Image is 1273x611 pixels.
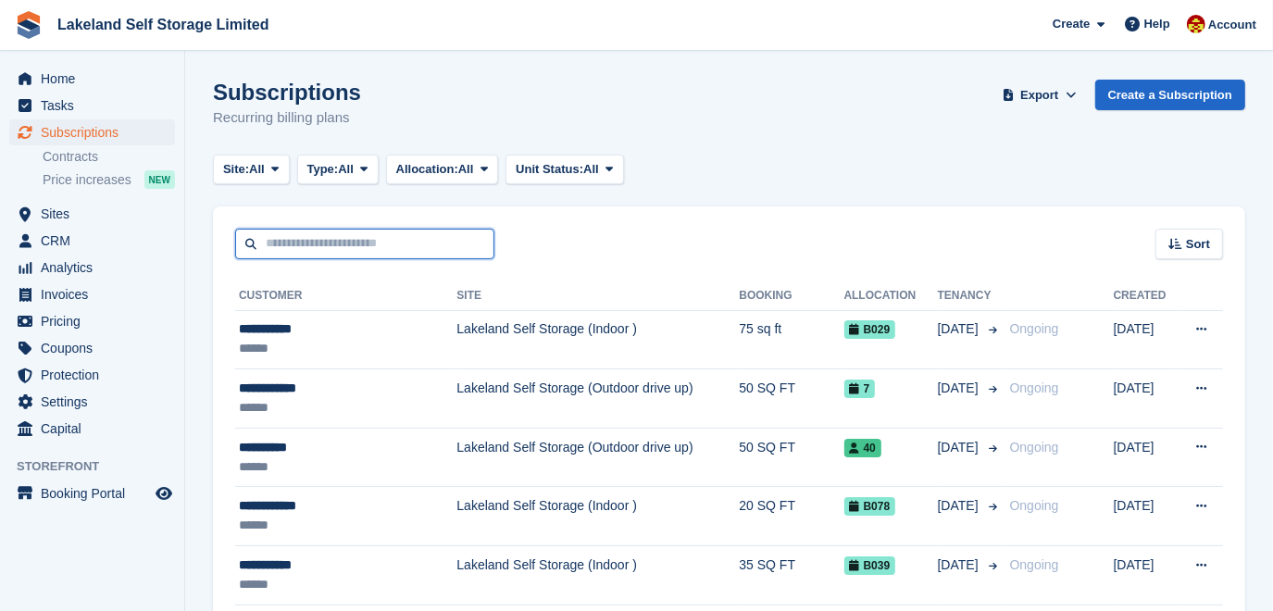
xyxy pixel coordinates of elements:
[1053,15,1090,33] span: Create
[41,119,152,145] span: Subscriptions
[1010,557,1059,572] span: Ongoing
[223,160,249,179] span: Site:
[9,228,175,254] a: menu
[41,66,152,92] span: Home
[9,335,175,361] a: menu
[1010,440,1059,455] span: Ongoing
[739,546,843,605] td: 35 SQ FT
[1208,16,1256,34] span: Account
[307,160,339,179] span: Type:
[41,416,152,442] span: Capital
[9,119,175,145] a: menu
[739,487,843,546] td: 20 SQ FT
[338,160,354,179] span: All
[938,555,982,575] span: [DATE]
[505,155,623,185] button: Unit Status: All
[9,416,175,442] a: menu
[9,93,175,118] a: menu
[1010,498,1059,513] span: Ongoing
[456,369,739,429] td: Lakeland Self Storage (Outdoor drive up)
[43,148,175,166] a: Contracts
[9,281,175,307] a: menu
[9,66,175,92] a: menu
[15,11,43,39] img: stora-icon-8386f47178a22dfd0bd8f6a31ec36ba5ce8667c1dd55bd0f319d3a0aa187defe.svg
[297,155,379,185] button: Type: All
[41,228,152,254] span: CRM
[41,335,152,361] span: Coupons
[41,201,152,227] span: Sites
[844,281,938,311] th: Allocation
[9,255,175,281] a: menu
[9,480,175,506] a: menu
[999,80,1080,110] button: Export
[739,310,843,369] td: 75 sq ft
[456,281,739,311] th: Site
[153,482,175,505] a: Preview store
[739,281,843,311] th: Booking
[144,170,175,189] div: NEW
[9,201,175,227] a: menu
[1144,15,1170,33] span: Help
[41,281,152,307] span: Invoices
[1114,281,1177,311] th: Created
[9,389,175,415] a: menu
[41,255,152,281] span: Analytics
[1114,310,1177,369] td: [DATE]
[1114,487,1177,546] td: [DATE]
[9,362,175,388] a: menu
[386,155,499,185] button: Allocation: All
[1010,380,1059,395] span: Ongoing
[43,171,131,189] span: Price increases
[1186,235,1210,254] span: Sort
[235,281,456,311] th: Customer
[50,9,277,40] a: Lakeland Self Storage Limited
[249,160,265,179] span: All
[456,428,739,487] td: Lakeland Self Storage (Outdoor drive up)
[739,369,843,429] td: 50 SQ FT
[844,439,881,457] span: 40
[938,281,1003,311] th: Tenancy
[17,457,184,476] span: Storefront
[739,428,843,487] td: 50 SQ FT
[938,438,982,457] span: [DATE]
[43,169,175,190] a: Price increases NEW
[41,93,152,118] span: Tasks
[1114,369,1177,429] td: [DATE]
[1187,15,1205,33] img: Diane Carney
[213,155,290,185] button: Site: All
[844,320,896,339] span: B029
[1114,546,1177,605] td: [DATE]
[583,160,599,179] span: All
[456,487,739,546] td: Lakeland Self Storage (Indoor )
[844,380,876,398] span: 7
[9,308,175,334] a: menu
[938,319,982,339] span: [DATE]
[41,389,152,415] span: Settings
[458,160,474,179] span: All
[1114,428,1177,487] td: [DATE]
[213,80,361,105] h1: Subscriptions
[1095,80,1245,110] a: Create a Subscription
[41,362,152,388] span: Protection
[41,308,152,334] span: Pricing
[516,160,583,179] span: Unit Status:
[938,496,982,516] span: [DATE]
[213,107,361,129] p: Recurring billing plans
[456,310,739,369] td: Lakeland Self Storage (Indoor )
[456,546,739,605] td: Lakeland Self Storage (Indoor )
[938,379,982,398] span: [DATE]
[844,556,896,575] span: B039
[41,480,152,506] span: Booking Portal
[1010,321,1059,336] span: Ongoing
[1020,86,1058,105] span: Export
[844,497,896,516] span: B078
[396,160,458,179] span: Allocation:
